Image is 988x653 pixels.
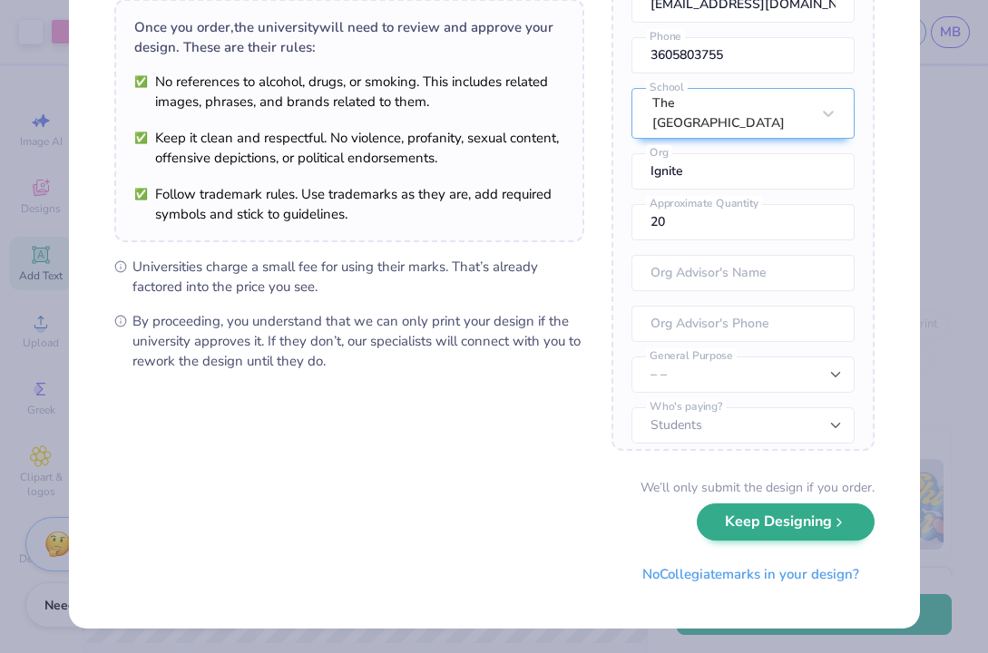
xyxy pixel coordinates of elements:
div: We’ll only submit the design if you order. [641,478,875,497]
span: By proceeding, you understand that we can only print your design if the university approves it. I... [132,311,584,371]
button: Keep Designing [697,503,875,541]
div: The [GEOGRAPHIC_DATA] [652,93,810,133]
li: Keep it clean and respectful. No violence, profanity, sexual content, offensive depictions, or po... [134,128,564,168]
div: Once you order, the university will need to review and approve your design. These are their rules: [134,17,564,57]
input: Approximate Quantity [631,204,855,240]
span: Universities charge a small fee for using their marks. That’s already factored into the price you... [132,257,584,297]
button: NoCollegiatemarks in your design? [627,556,875,593]
li: No references to alcohol, drugs, or smoking. This includes related images, phrases, and brands re... [134,72,564,112]
input: Phone [631,37,855,73]
input: Org [631,153,855,190]
input: Org Advisor's Phone [631,306,855,342]
li: Follow trademark rules. Use trademarks as they are, add required symbols and stick to guidelines. [134,184,564,224]
input: Org Advisor's Name [631,255,855,291]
